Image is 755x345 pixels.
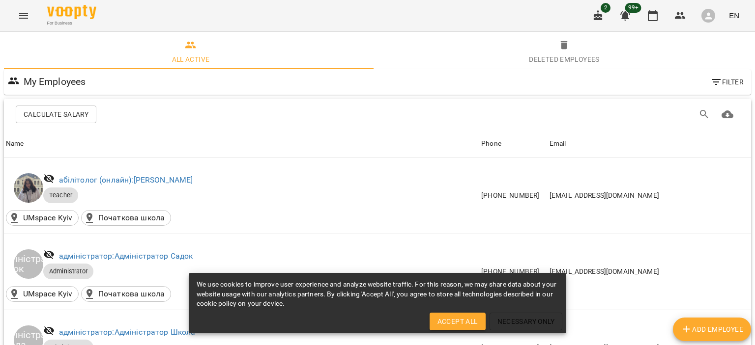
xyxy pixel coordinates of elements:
span: Phone [481,138,546,150]
button: Filter [706,73,747,91]
div: Sort [550,138,566,150]
img: Voopty Logo [47,5,96,19]
button: Necessary Only [490,313,563,330]
div: UMspace Kyiv() [6,210,79,226]
button: Search [693,103,716,126]
td: [PHONE_NUMBER] [479,158,548,234]
div: Email [550,138,566,150]
p: Початкова школа [98,212,165,224]
button: Accept All [430,313,486,330]
button: Menu [12,4,35,27]
h6: My Employees [24,74,86,89]
img: Аджимулаєва Руслана [14,173,43,203]
span: Necessary Only [497,316,555,327]
a: адміністратор:Адміністратор Садок [59,251,193,261]
span: Email [550,138,749,150]
div: All active [172,53,210,65]
span: 2 [601,3,610,13]
div: Name [6,138,24,150]
span: Name [6,138,477,150]
div: Phone [481,138,501,150]
span: Calculate Salary [24,108,88,120]
div: Table Toolbar [4,99,751,130]
div: Початкова школа () [81,286,171,302]
div: Sort [6,138,24,150]
td: [PHONE_NUMBER] [479,234,548,310]
td: [EMAIL_ADDRESS][DOMAIN_NAME] [548,234,751,310]
button: Download CSV [716,103,739,126]
button: Calculate Salary [16,106,96,123]
span: For Business [47,20,96,27]
td: [EMAIL_ADDRESS][DOMAIN_NAME] [548,158,751,234]
span: Filter [710,76,743,88]
a: адміністратор:Адміністратор Школа [59,327,196,337]
p: Початкова школа [98,288,165,300]
button: Add Employee [673,318,751,341]
p: UMspace Kyiv [23,288,73,300]
div: UMspace Kyiv() [6,286,79,302]
div: We use cookies to improve user experience and analyze website traffic. For this reason, we may sh... [197,276,558,313]
span: Add Employee [681,323,743,335]
div: Початкова школа () [81,210,171,226]
span: EN [729,10,739,21]
span: Administrator [43,267,93,276]
div: Deleted employees [529,53,600,65]
p: UMspace Kyiv [23,212,73,224]
button: EN [725,6,743,25]
span: Accept All [437,316,478,327]
span: Teacher [43,191,78,200]
span: 99+ [625,3,641,13]
div: Sort [481,138,501,150]
div: Адміністратор Садок [14,249,43,279]
a: абілітолог (онлайн):[PERSON_NAME] [59,175,193,185]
